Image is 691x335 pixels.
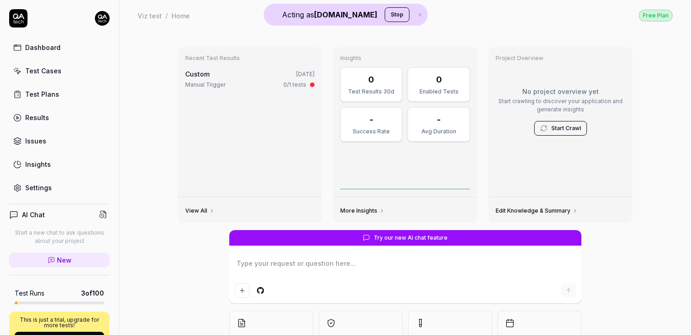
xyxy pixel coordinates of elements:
[166,11,168,20] div: /
[25,66,61,76] div: Test Cases
[138,11,162,20] div: Viz test
[183,67,317,91] a: Custom[DATE]Manual Trigger0/1 tests
[25,159,51,169] div: Insights
[374,234,448,242] span: Try our new AI chat feature
[296,71,315,77] time: [DATE]
[9,132,110,150] a: Issues
[185,81,226,89] div: Manual Trigger
[437,113,441,126] div: -
[171,11,190,20] div: Home
[346,88,396,96] div: Test Results 30d
[414,88,464,96] div: Enabled Tests
[9,109,110,126] a: Results
[9,38,110,56] a: Dashboard
[496,207,578,214] a: Edit Knowledge & Summary
[385,7,409,22] button: Stop
[9,62,110,80] a: Test Cases
[9,229,110,245] p: Start a new chat to ask questions about your project
[95,11,110,26] img: 7ccf6c19-61ad-4a6c-8811-018b02a1b829.jpg
[185,207,215,214] a: View All
[25,89,59,99] div: Test Plans
[370,113,373,126] div: -
[9,85,110,103] a: Test Plans
[496,55,625,62] h3: Project Overview
[25,113,49,122] div: Results
[25,136,46,146] div: Issues
[346,127,396,136] div: Success Rate
[639,9,673,22] button: Free Plan
[9,179,110,197] a: Settings
[235,283,249,298] button: Add attachment
[185,70,210,78] span: Custom
[496,97,625,114] p: Start crawling to discover your application and generate insights
[22,210,45,220] h4: AI Chat
[368,73,374,86] div: 0
[414,127,464,136] div: Avg Duration
[57,255,72,265] span: New
[185,55,315,62] h3: Recent Test Results
[15,317,104,328] p: This is just a trial, upgrade for more tests!
[551,124,581,132] a: Start Crawl
[9,253,110,268] a: New
[283,81,306,89] div: 0/1 tests
[340,207,385,214] a: More Insights
[436,73,442,86] div: 0
[15,289,44,297] h5: Test Runs
[340,55,470,62] h3: Insights
[25,43,61,52] div: Dashboard
[639,10,673,22] div: Free Plan
[9,155,110,173] a: Insights
[496,87,625,96] p: No project overview yet
[25,183,52,192] div: Settings
[81,288,104,298] span: 3 of 100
